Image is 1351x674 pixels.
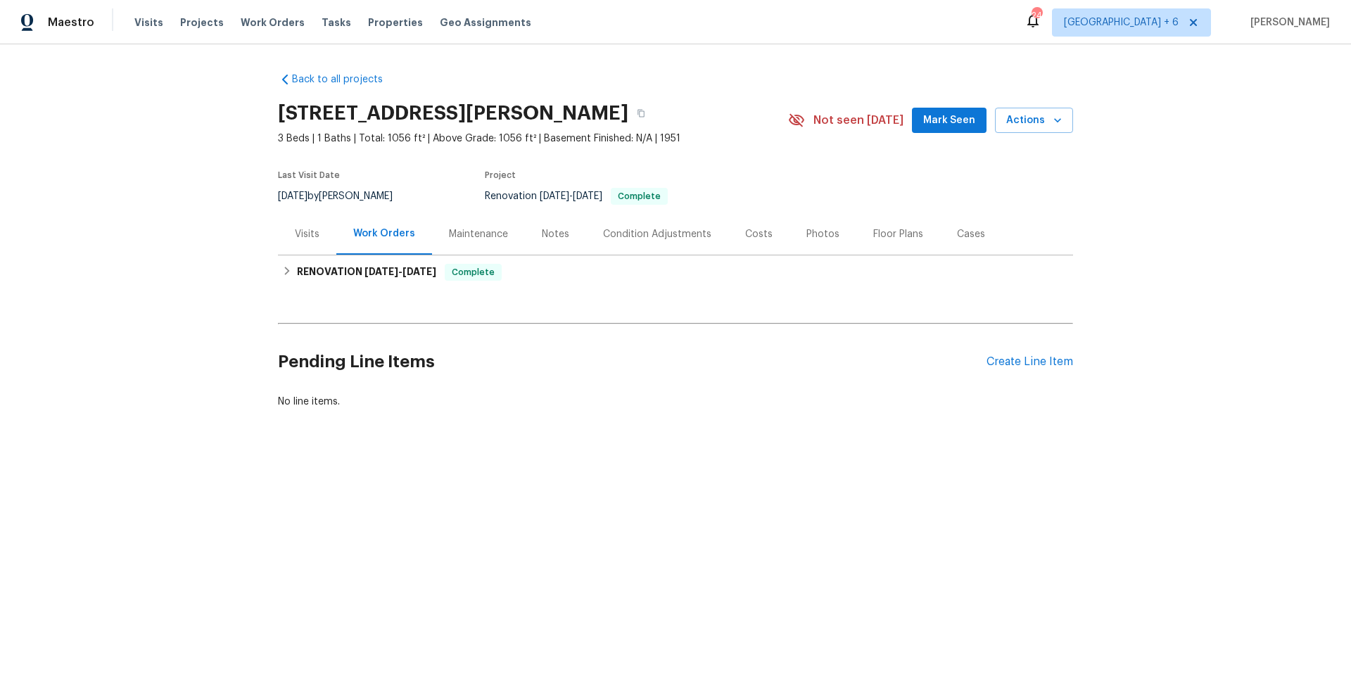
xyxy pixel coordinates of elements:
div: No line items. [278,395,1073,409]
div: 24 [1032,8,1041,23]
div: Create Line Item [987,355,1073,369]
div: Maintenance [449,227,508,241]
div: Cases [957,227,985,241]
div: Condition Adjustments [603,227,711,241]
span: [PERSON_NAME] [1245,15,1330,30]
span: Geo Assignments [440,15,531,30]
span: Renovation [485,191,668,201]
span: [DATE] [540,191,569,201]
div: Floor Plans [873,227,923,241]
span: Maestro [48,15,94,30]
div: Visits [295,227,319,241]
span: Tasks [322,18,351,27]
span: [DATE] [278,191,307,201]
div: Notes [542,227,569,241]
span: Complete [446,265,500,279]
span: - [540,191,602,201]
span: Project [485,171,516,179]
span: Properties [368,15,423,30]
div: Photos [806,227,839,241]
button: Copy Address [628,101,654,126]
span: Actions [1006,112,1062,129]
span: [DATE] [573,191,602,201]
h6: RENOVATION [297,264,436,281]
div: Costs [745,227,773,241]
span: [DATE] [364,267,398,276]
button: Mark Seen [912,108,987,134]
span: [DATE] [402,267,436,276]
span: - [364,267,436,276]
div: RENOVATION [DATE]-[DATE]Complete [278,255,1073,289]
h2: Pending Line Items [278,329,987,395]
a: Back to all projects [278,72,413,87]
span: Last Visit Date [278,171,340,179]
div: Work Orders [353,227,415,241]
span: Visits [134,15,163,30]
h2: [STREET_ADDRESS][PERSON_NAME] [278,106,628,120]
span: Work Orders [241,15,305,30]
span: Not seen [DATE] [813,113,903,127]
div: by [PERSON_NAME] [278,188,410,205]
span: 3 Beds | 1 Baths | Total: 1056 ft² | Above Grade: 1056 ft² | Basement Finished: N/A | 1951 [278,132,788,146]
span: [GEOGRAPHIC_DATA] + 6 [1064,15,1179,30]
button: Actions [995,108,1073,134]
span: Complete [612,192,666,201]
span: Projects [180,15,224,30]
span: Mark Seen [923,112,975,129]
